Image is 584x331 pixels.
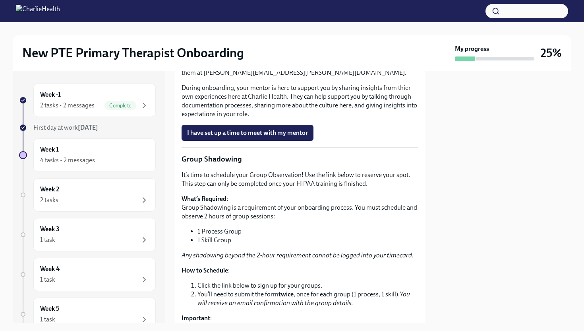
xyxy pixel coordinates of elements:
[40,304,60,313] h6: Week 5
[182,195,418,221] p: : Group Shadowing is a requirement of your onboarding process. You must schedule and observe 2 ho...
[16,5,60,18] img: CharlieHealth
[40,90,61,99] h6: Week -1
[40,315,55,324] div: 1 task
[19,84,156,117] a: Week -12 tasks • 2 messagesComplete
[40,185,59,194] h6: Week 2
[40,156,95,165] div: 4 tasks • 2 messages
[40,236,55,244] div: 1 task
[40,225,60,234] h6: Week 3
[19,218,156,251] a: Week 31 task
[40,101,95,110] div: 2 tasks • 2 messages
[182,267,228,274] strong: How to Schedule
[278,290,294,298] strong: twice
[40,275,55,284] div: 1 task
[541,46,562,60] h3: 25%
[197,281,418,290] li: Click the link below to sign up for your groups.
[19,258,156,291] a: Week 41 task
[197,290,410,307] em: You will receive an email confirmation with the group details.
[104,103,136,109] span: Complete
[33,124,98,131] span: First day at work
[78,124,98,131] strong: [DATE]
[197,290,418,308] li: You’ll need to submit the form , once for each group (1 process, 1 skill).
[182,154,418,164] p: Group Shadowing
[19,178,156,212] a: Week 22 tasks
[22,45,244,61] h2: New PTE Primary Therapist Onboarding
[182,314,210,322] strong: Important
[187,129,308,137] span: I have set up a time to meet with my mentor
[182,266,418,275] p: :
[40,145,59,154] h6: Week 1
[19,138,156,172] a: Week 14 tasks • 2 messages
[197,227,418,236] li: 1 Process Group
[455,45,489,53] strong: My progress
[40,265,60,273] h6: Week 4
[197,236,418,245] li: 1 Skill Group
[182,195,226,202] strong: What’s Required
[19,123,156,132] a: First day at work[DATE]
[182,84,418,119] p: During onboarding, your mentor is here to support you by sharing insights from thier own experien...
[182,314,418,323] p: :
[19,298,156,331] a: Week 51 task
[40,196,58,204] div: 2 tasks
[182,171,418,188] p: It’s time to schedule your Group Observation! Use the link below to reserve your spot. This step ...
[182,251,414,259] em: Any shadowing beyond the 2-hour requirement cannot be logged into your timecard.
[182,125,313,141] button: I have set up a time to meet with my mentor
